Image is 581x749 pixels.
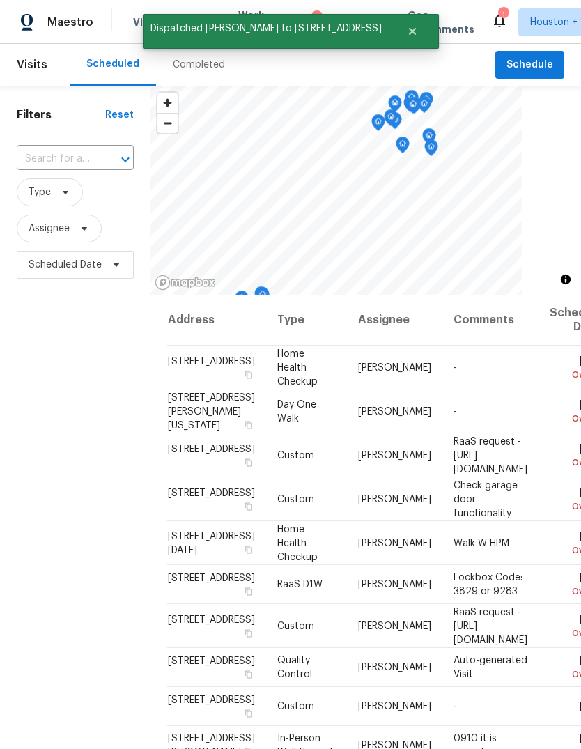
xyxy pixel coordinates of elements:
[406,97,420,118] div: Map marker
[454,702,457,711] span: -
[454,480,518,518] span: Check garage door functionality
[417,96,431,118] div: Map marker
[277,524,318,562] span: Home Health Checkup
[557,271,574,288] button: Toggle attribution
[405,90,419,111] div: Map marker
[396,137,410,158] div: Map marker
[561,272,570,287] span: Toggle attribution
[442,295,539,346] th: Comments
[242,707,255,720] button: Copy Address
[168,615,255,624] span: [STREET_ADDRESS]
[277,702,314,711] span: Custom
[105,108,134,122] div: Reset
[454,406,457,416] span: -
[358,538,431,548] span: [PERSON_NAME]
[277,656,312,679] span: Quality Control
[371,114,385,136] div: Map marker
[17,108,105,122] h1: Filters
[358,702,431,711] span: [PERSON_NAME]
[384,109,398,131] div: Map marker
[277,494,314,504] span: Custom
[157,93,178,113] button: Zoom in
[311,10,323,24] div: 1
[17,49,47,80] span: Visits
[168,488,255,497] span: [STREET_ADDRESS]
[277,580,323,589] span: RaaS D1W
[155,275,216,291] a: Mapbox homepage
[168,656,255,666] span: [STREET_ADDRESS]
[242,668,255,681] button: Copy Address
[157,114,178,133] span: Zoom out
[29,258,102,272] span: Scheduled Date
[506,56,553,74] span: Schedule
[168,573,255,583] span: [STREET_ADDRESS]
[168,392,255,430] span: [STREET_ADDRESS][PERSON_NAME][US_STATE]
[495,51,564,79] button: Schedule
[116,150,135,169] button: Open
[419,92,433,114] div: Map marker
[454,436,527,474] span: RaaS request - [URL][DOMAIN_NAME]
[422,128,436,150] div: Map marker
[408,8,474,36] span: Geo Assignments
[358,494,431,504] span: [PERSON_NAME]
[498,8,508,22] div: 1
[347,295,442,346] th: Assignee
[424,139,438,161] div: Map marker
[454,573,522,596] span: Lockbox Code: 3829 or 9283
[454,538,509,548] span: Walk W HPM
[29,222,70,235] span: Assignee
[242,543,255,555] button: Copy Address
[358,406,431,416] span: [PERSON_NAME]
[133,15,162,29] span: Visits
[168,695,255,705] span: [STREET_ADDRESS]
[358,663,431,672] span: [PERSON_NAME]
[238,8,274,36] span: Work Orders
[403,95,417,117] div: Map marker
[157,113,178,133] button: Zoom out
[454,656,527,679] span: Auto-generated Visit
[167,295,266,346] th: Address
[17,148,95,170] input: Search for an address...
[168,531,255,555] span: [STREET_ADDRESS][DATE]
[168,444,255,454] span: [STREET_ADDRESS]
[358,362,431,372] span: [PERSON_NAME]
[454,362,457,372] span: -
[242,626,255,639] button: Copy Address
[388,95,402,117] div: Map marker
[454,607,527,644] span: RaaS request - [URL][DOMAIN_NAME]
[143,14,389,43] span: Dispatched [PERSON_NAME] to [STREET_ADDRESS]
[358,450,431,460] span: [PERSON_NAME]
[173,58,225,72] div: Completed
[150,86,522,295] canvas: Map
[168,356,255,366] span: [STREET_ADDRESS]
[29,185,51,199] span: Type
[47,15,93,29] span: Maestro
[242,585,255,598] button: Copy Address
[277,621,314,631] span: Custom
[358,580,431,589] span: [PERSON_NAME]
[86,57,139,71] div: Scheduled
[358,621,431,631] span: [PERSON_NAME]
[389,17,435,45] button: Close
[242,500,255,512] button: Copy Address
